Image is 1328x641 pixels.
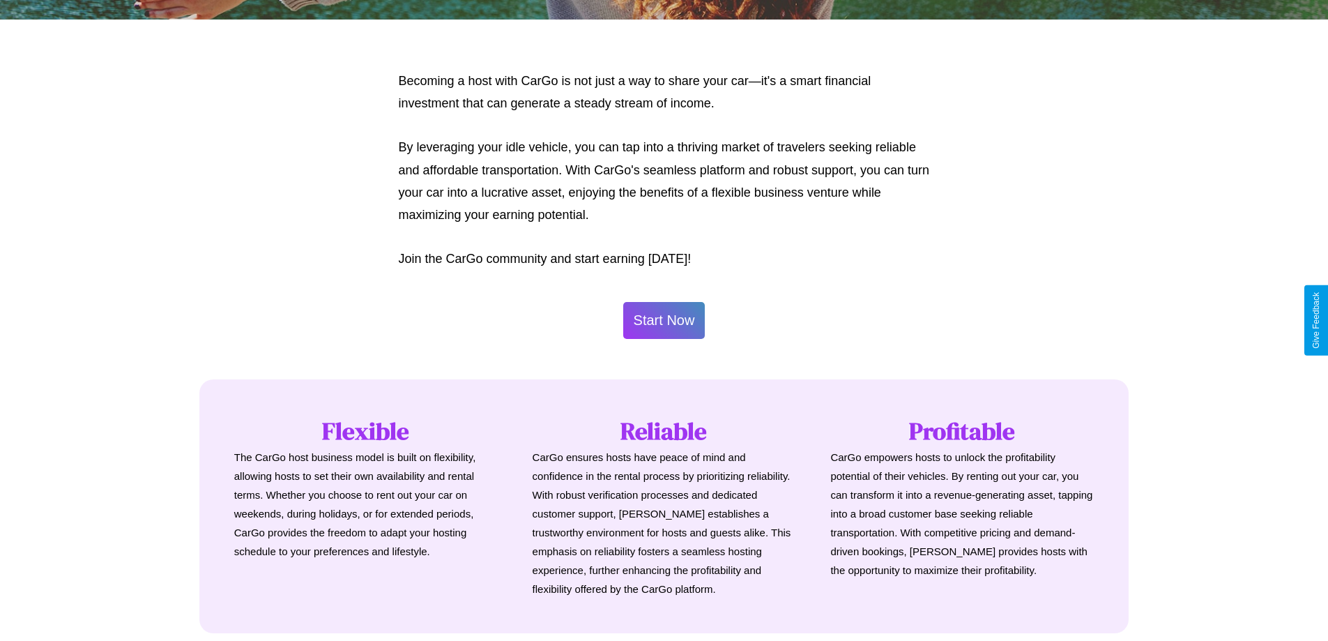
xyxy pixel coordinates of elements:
h1: Flexible [234,414,498,448]
h1: Reliable [533,414,796,448]
div: Give Feedback [1311,292,1321,349]
p: Join the CarGo community and start earning [DATE]! [399,248,930,270]
p: By leveraging your idle vehicle, you can tap into a thriving market of travelers seeking reliable... [399,136,930,227]
button: Start Now [623,302,705,339]
p: CarGo empowers hosts to unlock the profitability potential of their vehicles. By renting out your... [830,448,1094,580]
p: The CarGo host business model is built on flexibility, allowing hosts to set their own availabili... [234,448,498,561]
h1: Profitable [830,414,1094,448]
p: Becoming a host with CarGo is not just a way to share your car—it's a smart financial investment ... [399,70,930,115]
p: CarGo ensures hosts have peace of mind and confidence in the rental process by prioritizing relia... [533,448,796,598]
